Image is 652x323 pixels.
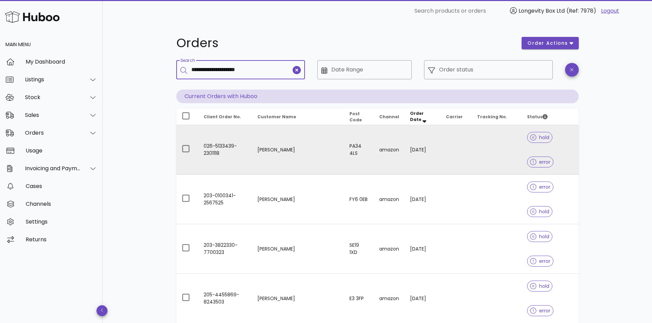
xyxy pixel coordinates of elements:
[344,125,373,175] td: PA34 4LS
[530,160,550,164] span: error
[519,7,565,15] span: Longevity Box Ltd
[252,224,344,274] td: [PERSON_NAME]
[530,185,550,189] span: error
[252,175,344,224] td: [PERSON_NAME]
[198,224,252,274] td: 203-3822330-7700323
[530,209,549,214] span: hold
[601,7,619,15] a: Logout
[252,125,344,175] td: [PERSON_NAME]
[522,109,578,125] th: Status
[344,109,373,125] th: Post Code
[26,147,97,154] div: Usage
[530,135,549,140] span: hold
[198,175,252,224] td: 203-0100341-2567525
[25,94,81,100] div: Stock
[5,10,60,24] img: Huboo Logo
[379,114,399,120] span: Channel
[530,308,550,313] span: error
[26,236,97,243] div: Returns
[410,110,424,122] span: Order Date
[527,40,568,47] span: order actions
[180,58,195,63] label: Search
[252,109,344,125] th: Customer Name
[405,109,440,125] th: Order Date: Sorted descending. Activate to remove sorting.
[530,284,549,288] span: hold
[472,109,522,125] th: Tracking No.
[25,130,81,136] div: Orders
[25,165,81,172] div: Invoicing and Payments
[198,109,252,125] th: Client Order No.
[26,201,97,207] div: Channels
[566,7,596,15] span: (Ref: 7978)
[477,114,507,120] span: Tracking No.
[530,259,550,264] span: error
[522,37,578,49] button: order actions
[349,111,362,123] span: Post Code
[374,224,405,274] td: amazon
[26,58,97,65] div: My Dashboard
[405,224,440,274] td: [DATE]
[344,224,373,274] td: SE19 1XD
[440,109,472,125] th: Carrier
[405,125,440,175] td: [DATE]
[257,114,296,120] span: Customer Name
[405,175,440,224] td: [DATE]
[527,114,548,120] span: Status
[176,90,579,103] p: Current Orders with Huboo
[198,125,252,175] td: 026-5133439-2301118
[176,37,514,49] h1: Orders
[204,114,241,120] span: Client Order No.
[344,175,373,224] td: FY6 0EB
[446,114,463,120] span: Carrier
[374,175,405,224] td: amazon
[25,112,81,118] div: Sales
[374,109,405,125] th: Channel
[26,183,97,189] div: Cases
[25,76,81,83] div: Listings
[293,66,301,74] button: clear icon
[530,234,549,239] span: hold
[26,218,97,225] div: Settings
[374,125,405,175] td: amazon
